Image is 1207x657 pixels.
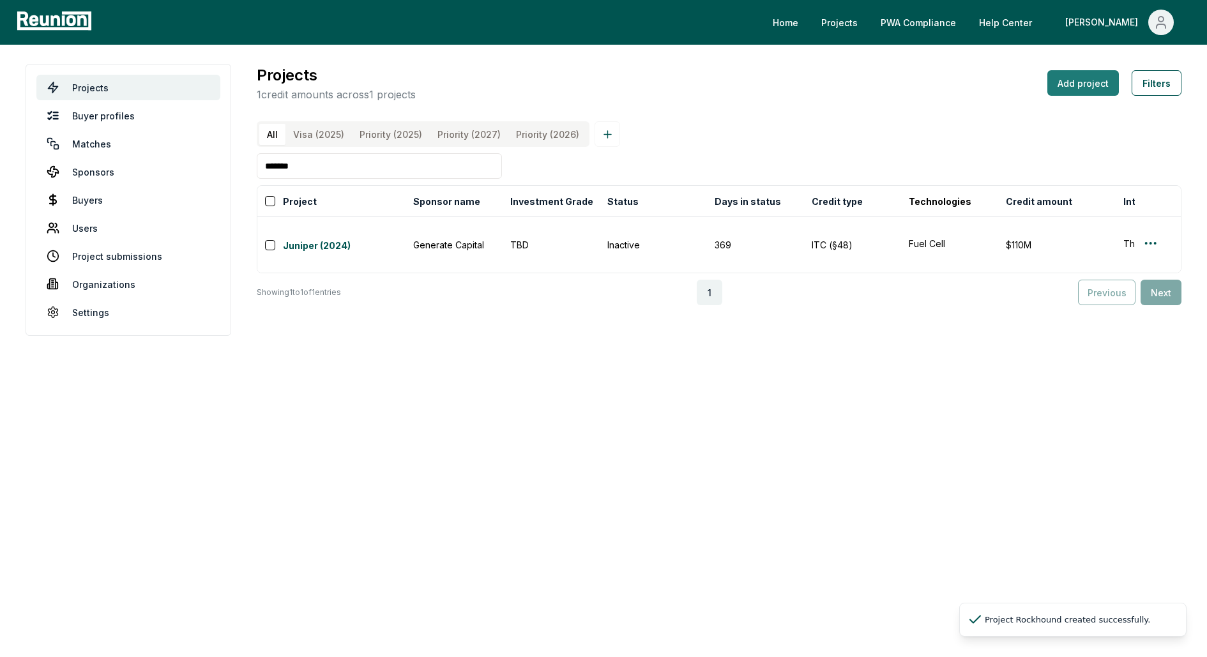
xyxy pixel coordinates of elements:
div: 369 [715,238,796,252]
div: TBD [510,238,592,252]
a: Project submissions [36,243,220,269]
a: Settings [36,299,220,325]
button: Visa (2025) [285,124,352,145]
nav: Main [763,10,1194,35]
a: Juniper (2024) [283,239,406,254]
div: $110M [1006,238,1108,252]
div: Generate Capital [413,238,495,252]
button: [PERSON_NAME] [1055,10,1184,35]
a: Organizations [36,271,220,297]
a: Buyers [36,187,220,213]
button: Priority (2025) [352,124,430,145]
button: Fuel Cell [909,237,991,250]
a: Matches [36,131,220,156]
button: Internal notes [1121,188,1190,214]
button: Filters [1132,70,1181,96]
div: ITC (§48) [812,238,893,252]
a: Projects [811,10,868,35]
button: Juniper (2024) [283,236,406,254]
button: This is being sold out of a BOA TE partnership [1123,237,1205,250]
p: Showing 1 to 1 of 1 entries [257,286,341,299]
button: Credit type [809,188,865,214]
a: Help Center [969,10,1042,35]
a: Projects [36,75,220,100]
button: 1 [697,280,722,305]
button: Days in status [712,188,784,214]
div: Project Rockhound created successfully. [985,614,1150,626]
h3: Projects [257,64,416,87]
a: Buyer profiles [36,103,220,128]
button: Priority (2026) [508,124,587,145]
p: 1 credit amounts across 1 projects [257,87,416,102]
button: All [259,124,285,145]
button: Credit amount [1003,188,1075,214]
div: [PERSON_NAME] [1065,10,1143,35]
button: Sponsor name [411,188,483,214]
a: PWA Compliance [870,10,966,35]
button: Project [280,188,319,214]
a: Home [763,10,808,35]
button: Investment Grade [508,188,596,214]
div: Inactive [607,238,699,252]
a: Users [36,215,220,241]
button: Add project [1047,70,1119,96]
button: Status [605,188,641,214]
button: Priority (2027) [430,124,508,145]
a: Sponsors [36,159,220,185]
